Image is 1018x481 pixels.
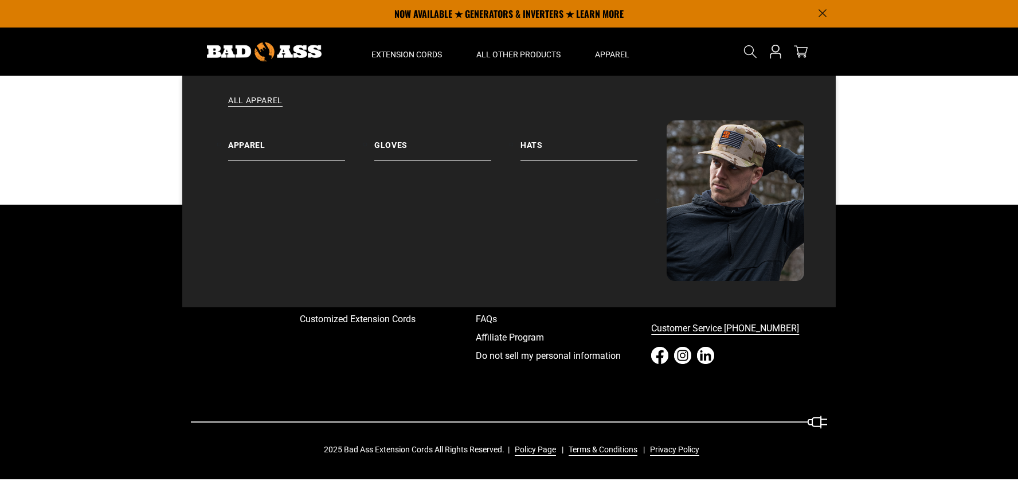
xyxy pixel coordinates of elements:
a: Affiliate Program [476,329,652,347]
a: All Apparel [205,95,813,120]
span: Apparel [595,49,629,60]
summary: Extension Cords [354,28,459,76]
img: Bad Ass Extension Cords [207,42,322,61]
summary: Search [741,42,759,61]
span: All Other Products [476,49,561,60]
div: 2025 Bad Ass Extension Cords All Rights Reserved. [324,444,707,456]
a: Privacy Policy [645,444,699,456]
a: Customized Extension Cords [300,310,476,329]
a: Hats [520,120,667,161]
a: Apparel [228,120,374,161]
a: Policy Page [510,444,556,456]
img: Bad Ass Extension Cords [667,120,804,281]
span: Extension Cords [371,49,442,60]
summary: All Other Products [459,28,578,76]
a: Customer Service [PHONE_NUMBER] [651,319,827,338]
a: Gloves [374,120,520,161]
a: FAQs [476,310,652,329]
summary: Apparel [578,28,647,76]
a: Do not sell my personal information [476,347,652,365]
a: Terms & Conditions [564,444,637,456]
